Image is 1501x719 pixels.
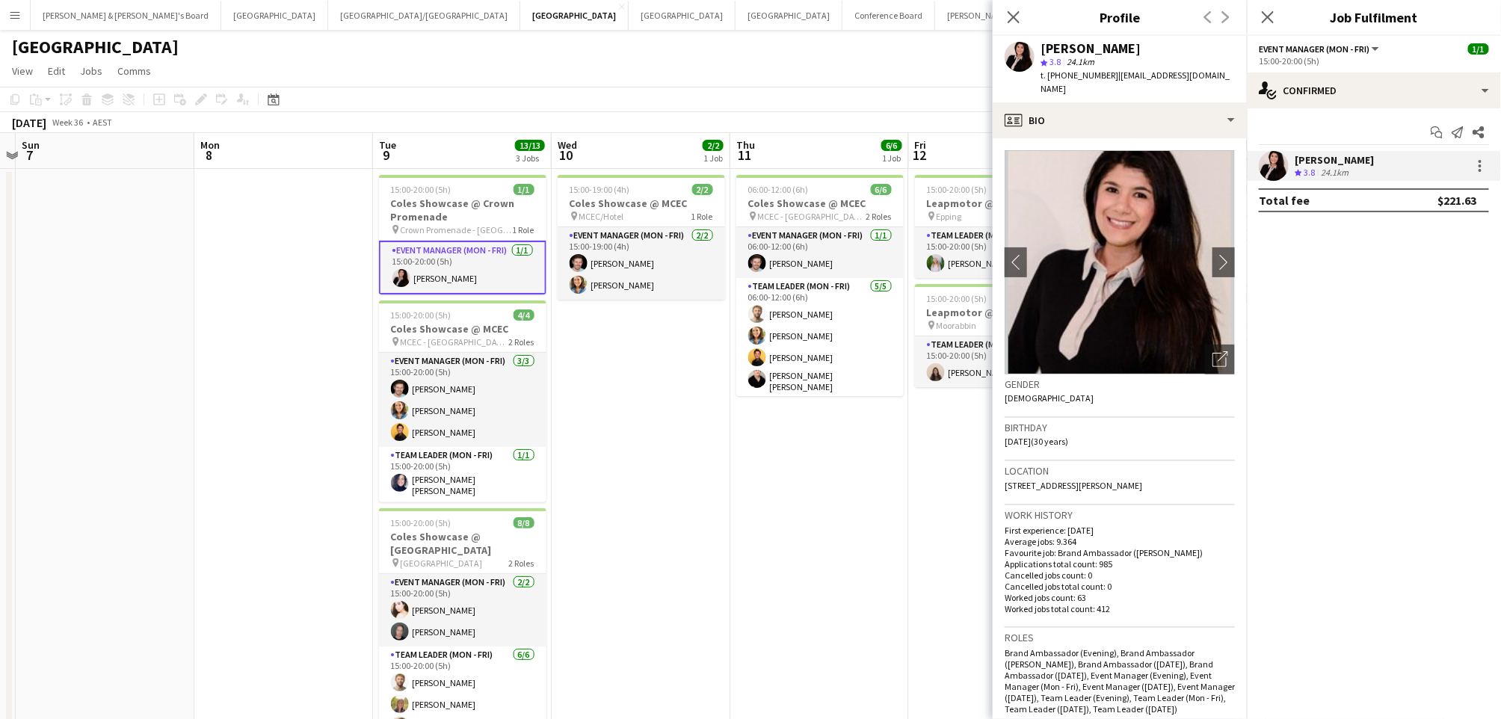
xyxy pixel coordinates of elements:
[1005,464,1235,478] h3: Location
[1005,377,1235,391] h3: Gender
[736,1,842,30] button: [GEOGRAPHIC_DATA]
[1041,70,1118,81] span: t. [PHONE_NUMBER]
[1259,55,1489,67] div: 15:00-20:00 (5h)
[1005,421,1235,434] h3: Birthday
[1005,150,1235,374] img: Crew avatar or photo
[1468,43,1489,55] span: 1/1
[1259,193,1310,208] div: Total fee
[1041,42,1141,55] div: [PERSON_NAME]
[1005,436,1068,447] span: [DATE] (30 years)
[935,1,1054,30] button: [PERSON_NAME]'s Board
[1064,56,1097,67] span: 24.1km
[1041,70,1230,94] span: | [EMAIL_ADDRESS][DOMAIN_NAME]
[1005,570,1235,581] p: Cancelled jobs count: 0
[1005,581,1235,592] p: Cancelled jobs total count: 0
[328,1,520,30] button: [GEOGRAPHIC_DATA]/[GEOGRAPHIC_DATA]
[1438,193,1477,208] div: $221.63
[1005,558,1235,570] p: Applications total count: 985
[520,1,629,30] button: [GEOGRAPHIC_DATA]
[1050,56,1061,67] span: 3.8
[1247,7,1501,27] h3: Job Fulfilment
[1295,153,1374,167] div: [PERSON_NAME]
[1005,525,1235,536] p: First experience: [DATE]
[1005,508,1235,522] h3: Work history
[1005,547,1235,558] p: Favourite job: Brand Ambassador ([PERSON_NAME])
[1205,345,1235,374] div: Open photos pop-in
[993,102,1247,138] div: Bio
[31,1,221,30] button: [PERSON_NAME] & [PERSON_NAME]'s Board
[1259,43,1381,55] button: Event Manager (Mon - Fri)
[1005,392,1094,404] span: [DEMOGRAPHIC_DATA]
[221,1,328,30] button: [GEOGRAPHIC_DATA]
[1005,480,1142,491] span: [STREET_ADDRESS][PERSON_NAME]
[842,1,935,30] button: Conference Board
[1005,647,1235,715] span: Brand Ambassador (Evening), Brand Ambassador ([PERSON_NAME]), Brand Ambassador ([DATE]), Brand Am...
[993,7,1247,27] h3: Profile
[1318,167,1351,179] div: 24.1km
[1259,43,1369,55] span: Event Manager (Mon - Fri)
[629,1,736,30] button: [GEOGRAPHIC_DATA]
[1247,72,1501,108] div: Confirmed
[1005,592,1235,603] p: Worked jobs count: 63
[1005,536,1235,547] p: Average jobs: 9.364
[1304,167,1315,178] span: 3.8
[1005,631,1235,644] h3: Roles
[1005,603,1235,614] p: Worked jobs total count: 412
